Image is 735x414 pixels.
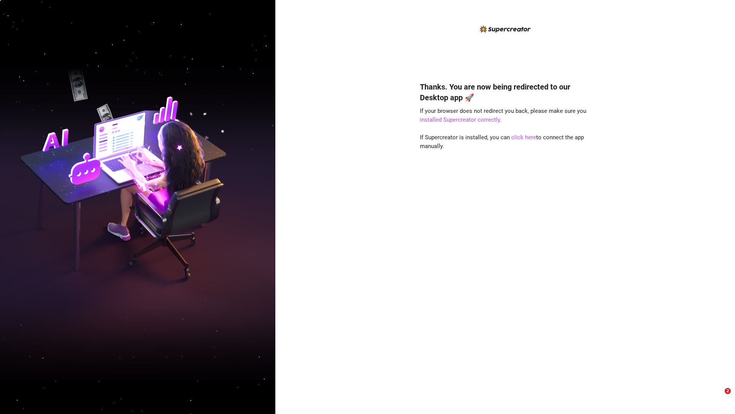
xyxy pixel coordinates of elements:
iframe: Intercom live chat [709,388,727,406]
a: installed Supercreator correctly [420,116,500,123]
span: If your browser does not redirect you back, please make sure you . [420,108,586,124]
span: 2 [725,388,731,394]
span: If Supercreator is installed, you can to connect the app manually. [420,134,584,150]
img: logo-BBDzfeDw.svg [480,26,531,33]
a: click here [511,134,536,141]
h4: Thanks. You are now being redirected to our Desktop app 🚀 [420,81,590,103]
